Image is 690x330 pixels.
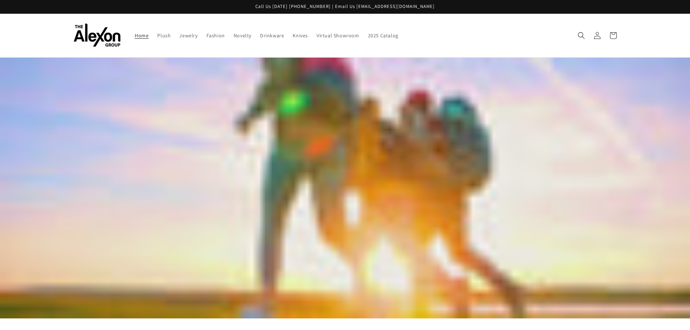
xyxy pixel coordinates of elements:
span: 2025 Catalog [368,32,398,39]
span: Virtual Showroom [317,32,359,39]
a: Drinkware [256,28,288,43]
a: Fashion [202,28,229,43]
span: Plush [157,32,171,39]
summary: Search [573,28,589,43]
img: The Alexon Group [74,24,121,47]
span: Fashion [206,32,225,39]
span: Knives [293,32,308,39]
a: Virtual Showroom [312,28,364,43]
span: Jewelry [179,32,197,39]
a: Jewelry [175,28,202,43]
a: Knives [288,28,312,43]
span: Novelty [234,32,251,39]
span: Drinkware [260,32,284,39]
a: Plush [153,28,175,43]
a: Novelty [229,28,256,43]
a: 2025 Catalog [364,28,403,43]
span: Home [135,32,149,39]
a: Home [130,28,153,43]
